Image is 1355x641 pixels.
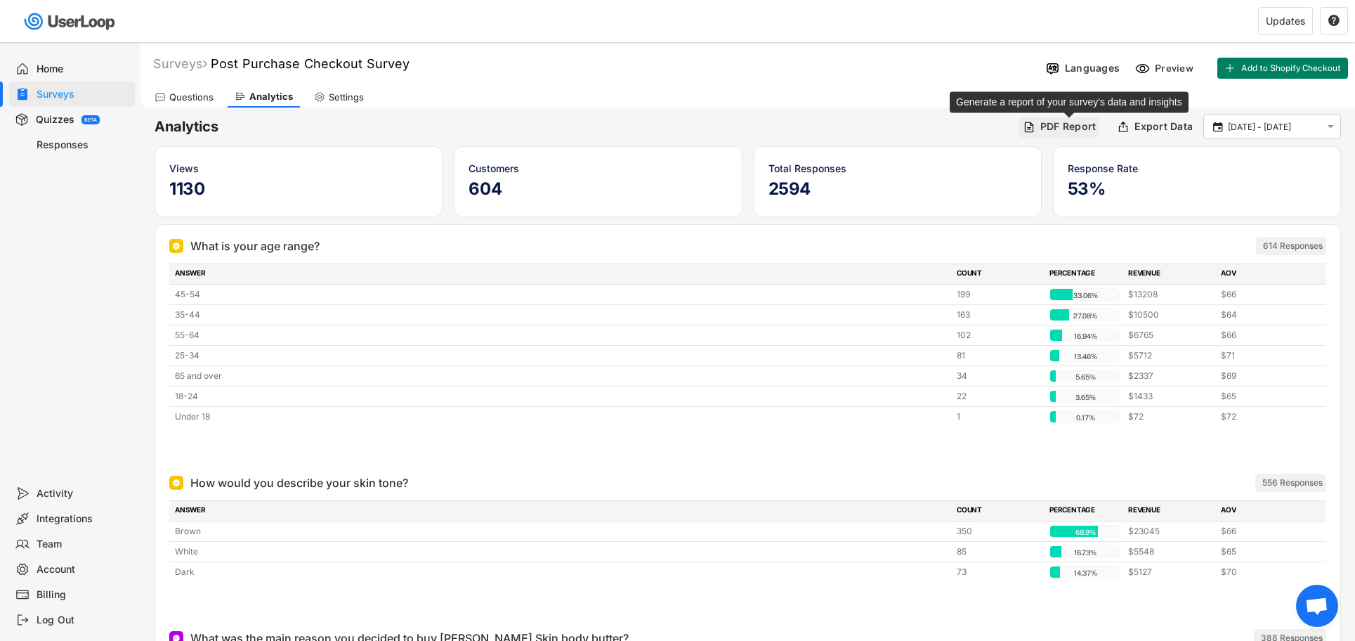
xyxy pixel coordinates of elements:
div: Total Responses [768,161,1027,176]
div: $65 [1221,390,1305,403]
text:  [1213,120,1223,133]
div: $66 [1221,525,1305,538]
div: 614 Responses [1263,240,1323,252]
div: Languages [1065,62,1120,75]
div: 27.08% [1053,309,1118,322]
div: 22 [957,390,1041,403]
img: userloop-logo-01.svg [21,7,120,36]
div: 556 Responses [1262,477,1323,488]
div: BETA [84,117,97,122]
div: $72 [1221,410,1305,423]
div: Dark [175,566,948,578]
div: $65 [1221,545,1305,558]
div: $2337 [1128,370,1212,382]
div: $5548 [1128,545,1212,558]
div: 1 [957,410,1041,423]
div: 34 [957,370,1041,382]
div: 16.94% [1053,330,1118,342]
h5: 53% [1068,179,1326,200]
div: Brown [175,525,948,538]
span: Add to Shopify Checkout [1241,64,1341,72]
div: AOV [1221,268,1305,280]
div: 13.46% [1053,350,1118,363]
div: REVENUE [1128,505,1212,517]
div: REVENUE [1128,268,1212,280]
div: 35-44 [175,309,948,321]
div: Customers [469,161,727,176]
div: $64 [1221,309,1305,321]
div: $6765 [1128,329,1212,342]
div: 14.37% [1053,566,1118,579]
div: $1433 [1128,390,1212,403]
div: Integrations [37,512,129,526]
div: $5127 [1128,566,1212,578]
div: 25-34 [175,349,948,362]
div: Surveys [37,88,129,101]
div: Settings [329,91,364,103]
button:  [1324,121,1337,133]
div: Views [169,161,428,176]
div: $66 [1221,329,1305,342]
div: Team [37,538,129,551]
img: Single Select [172,479,181,487]
div: $71 [1221,349,1305,362]
div: 81 [957,349,1041,362]
div: 0.17% [1053,411,1118,424]
div: $72 [1128,410,1212,423]
div: 16.73% [1053,546,1118,559]
h5: 604 [469,179,727,200]
text:  [1328,121,1334,133]
div: Home [37,63,129,76]
div: $10500 [1128,309,1212,321]
h6: Analytics [155,117,1012,136]
div: What is your age range? [190,238,320,254]
div: AOV [1221,505,1305,517]
div: Log Out [37,614,129,627]
text:  [1328,14,1340,27]
div: 199 [957,288,1041,301]
div: Quizzes [36,113,74,127]
div: Preview [1155,62,1197,75]
div: 163 [957,309,1041,321]
div: ANSWER [175,505,948,517]
div: PERCENTAGE [1049,268,1120,280]
div: Open chat [1296,585,1338,627]
div: Account [37,563,129,576]
div: 5.65% [1053,370,1118,383]
div: Surveys [153,56,207,72]
input: Select Date Range [1228,120,1321,134]
h5: 2594 [768,179,1027,200]
div: 68.9% [1053,526,1118,538]
div: Under 18 [175,410,948,423]
div: 33.06% [1053,289,1118,302]
div: 73 [957,566,1041,578]
div: $13208 [1128,288,1212,301]
div: $5712 [1128,349,1212,362]
div: 65 and over [175,370,948,382]
div: 85 [957,545,1041,558]
div: COUNT [957,268,1041,280]
button:  [1211,121,1224,134]
div: PERCENTAGE [1049,505,1120,517]
div: Questions [169,91,214,103]
div: Analytics [249,91,293,103]
div: 18-24 [175,390,948,403]
div: $23045 [1128,525,1212,538]
div: Updates [1266,16,1305,26]
div: 55-64 [175,329,948,342]
div: $69 [1221,370,1305,382]
div: White [175,545,948,558]
div: Billing [37,588,129,602]
div: How would you describe your skin tone? [190,474,408,491]
div: 45-54 [175,288,948,301]
button: Add to Shopify Checkout [1217,58,1348,79]
div: 3.65% [1053,391,1118,403]
font: Post Purchase Checkout Survey [211,56,410,71]
div: 350 [957,525,1041,538]
div: PDF Report [1040,120,1097,133]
